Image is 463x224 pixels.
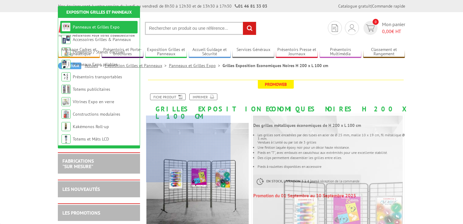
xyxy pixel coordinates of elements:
img: Constructions modulaires [61,110,71,119]
a: Fiche produit [150,93,186,100]
a: Kakémonos Roll-up [73,124,109,129]
div: | [338,3,405,9]
a: Présentoirs Multimédia [320,47,362,57]
img: Présentoirs transportables [61,72,71,81]
a: LES NOUVEAUTÉS [62,186,100,192]
a: FABRICATIONS"Sur Mesure" [62,158,94,169]
a: Constructions modulaires [73,111,120,117]
img: Kakémonos Roll-up [61,122,71,131]
a: Exposition Grilles et Panneaux [66,9,132,15]
img: devis rapide [366,25,375,32]
img: devis rapide [332,24,338,32]
span: € HT [382,28,405,35]
input: rechercher [243,22,256,35]
span: 0,00 [382,28,391,34]
img: Panneaux et Grilles Expo [61,22,71,32]
a: Accueil Guidage et Sécurité [189,47,231,57]
a: Totems et Mâts LCD [73,136,109,142]
a: Commande rapide [372,3,405,9]
a: Affichage Cadres et Signalétique [58,47,100,57]
img: Accessoires Grilles & Panneaux [61,35,71,44]
input: Rechercher un produit ou une référence... [145,22,256,35]
img: Totems et Mâts LCD [61,134,71,144]
a: Accessoires Grilles & Panneaux [73,37,131,42]
a: Panneaux Expo pliables [73,62,118,67]
a: Présentoirs et Porte-brochures [102,47,144,57]
div: Nos équipes sont à votre service du lundi au vendredi de 8h30 à 12h30 et de 13h30 à 17h30 [58,3,267,9]
a: Présentoirs Presse et Journaux [276,47,318,57]
a: Imprimer [189,93,217,100]
img: Vitrines Expo en verre [61,97,71,106]
a: Vitrines Expo en verre [73,99,114,104]
img: Panneaux Expo pliables [61,60,71,69]
span: 0 [373,19,379,25]
a: Classement et Rangement [363,47,405,57]
span: Mon panier [382,21,405,35]
li: Grilles Exposition Economiques Noires H 200 x L 100 cm [223,63,328,69]
a: Totems publicitaires [73,87,110,92]
a: LES PROMOTIONS [62,210,100,216]
img: Totems publicitaires [61,85,71,94]
a: Exposition Grilles et Panneaux [145,47,187,57]
a: Catalogue gratuit [338,3,371,9]
a: Panneaux et Grilles Expo [169,63,223,68]
span: Promoweb [258,80,294,89]
a: Panneaux et Grilles Expo [73,24,120,30]
img: devis rapide [349,24,355,32]
strong: 01 46 81 33 03 [235,3,267,9]
a: Présentoirs transportables [73,74,122,80]
a: devis rapide 0 Mon panier 0,00€ HT [362,21,405,35]
a: Services Généraux [232,47,274,57]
